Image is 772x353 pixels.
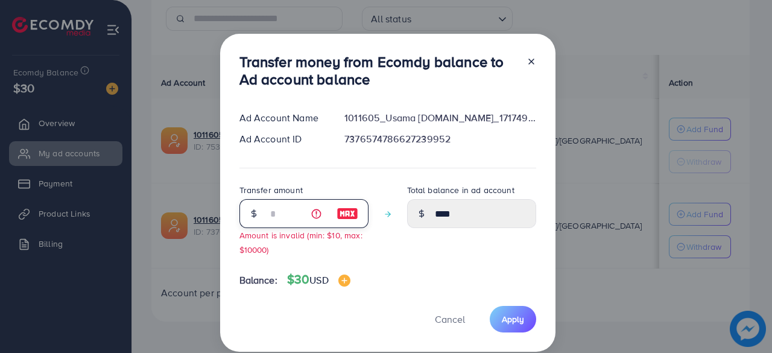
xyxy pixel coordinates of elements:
div: Ad Account ID [230,132,335,146]
h4: $30 [287,272,350,287]
button: Cancel [420,306,480,332]
label: Total balance in ad account [407,184,514,196]
span: Cancel [435,313,465,326]
label: Transfer amount [239,184,303,196]
img: image [338,275,350,287]
div: Ad Account Name [230,111,335,125]
button: Apply [490,306,536,332]
span: Balance: [239,273,277,287]
div: 7376574786627239952 [335,132,545,146]
span: USD [309,273,328,287]
h3: Transfer money from Ecomdy balance to Ad account balance [239,53,517,88]
small: Amount is invalid (min: $10, max: $10000) [239,229,362,255]
img: image [337,206,358,221]
span: Apply [502,313,524,325]
div: 1011605_Usama [DOMAIN_NAME]_1717492686783 [335,111,545,125]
